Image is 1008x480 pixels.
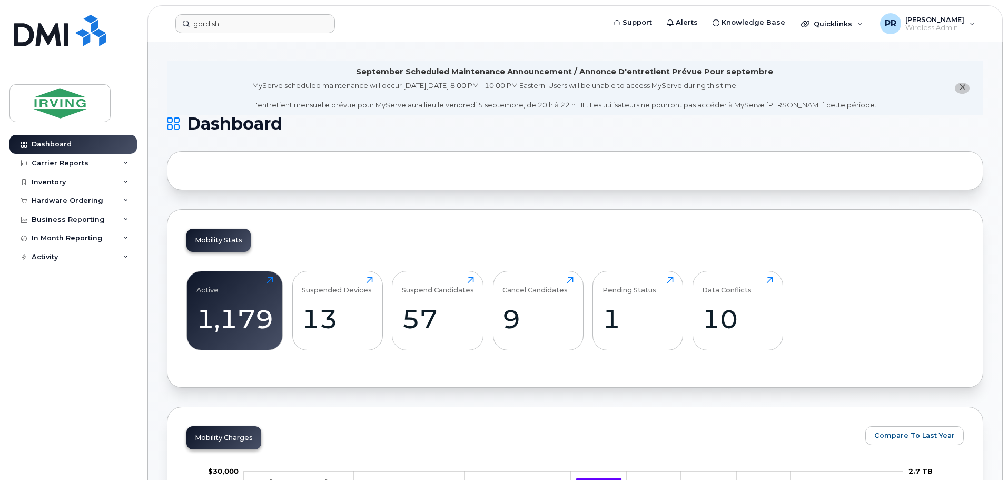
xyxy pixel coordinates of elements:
[196,303,273,335] div: 1,179
[196,277,273,344] a: Active1,179
[196,277,219,294] div: Active
[865,426,964,445] button: Compare To Last Year
[502,277,568,294] div: Cancel Candidates
[602,277,674,344] a: Pending Status1
[356,66,773,77] div: September Scheduled Maintenance Announcement / Annonce D'entretient Prévue Pour septembre
[302,277,373,344] a: Suspended Devices13
[602,277,656,294] div: Pending Status
[702,277,752,294] div: Data Conflicts
[252,81,876,110] div: MyServe scheduled maintenance will occur [DATE][DATE] 8:00 PM - 10:00 PM Eastern. Users will be u...
[955,83,970,94] button: close notification
[208,467,239,475] g: $0
[302,277,372,294] div: Suspended Devices
[908,467,933,475] tspan: 2.7 TB
[502,277,574,344] a: Cancel Candidates9
[874,430,955,440] span: Compare To Last Year
[402,303,474,335] div: 57
[702,303,773,335] div: 10
[402,277,474,344] a: Suspend Candidates57
[302,303,373,335] div: 13
[502,303,574,335] div: 9
[602,303,674,335] div: 1
[187,116,282,132] span: Dashboard
[702,277,773,344] a: Data Conflicts10
[402,277,474,294] div: Suspend Candidates
[208,467,239,475] tspan: $30,000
